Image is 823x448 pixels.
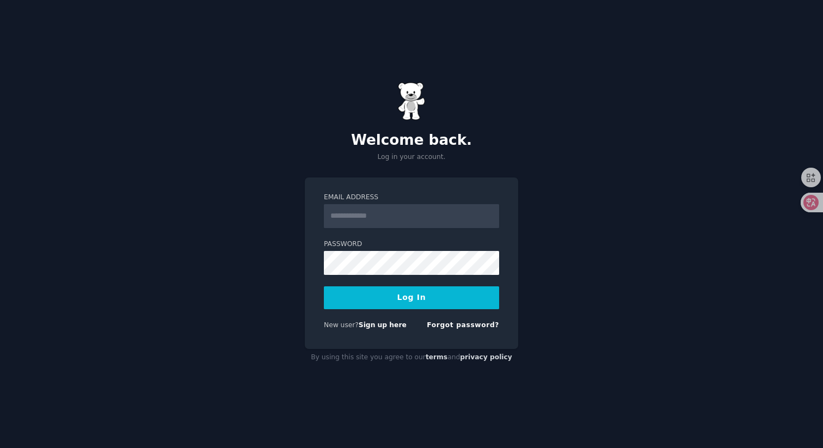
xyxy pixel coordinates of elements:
[305,152,518,162] p: Log in your account.
[460,353,512,361] a: privacy policy
[324,240,499,249] label: Password
[324,321,359,329] span: New user?
[324,286,499,309] button: Log In
[324,193,499,202] label: Email Address
[426,353,447,361] a: terms
[398,82,425,120] img: Gummy Bear
[427,321,499,329] a: Forgot password?
[359,321,407,329] a: Sign up here
[305,132,518,149] h2: Welcome back.
[305,349,518,366] div: By using this site you agree to our and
